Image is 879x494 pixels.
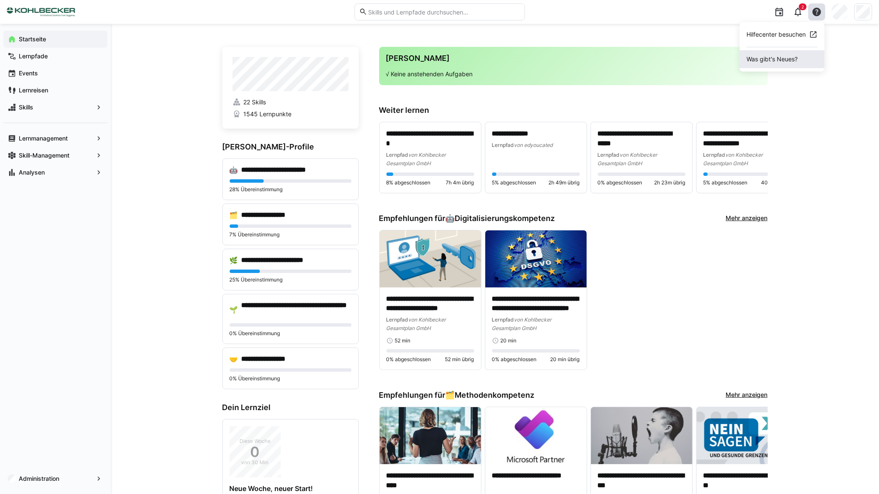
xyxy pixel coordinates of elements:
span: 5% abgeschlossen [492,179,536,186]
p: 7% Übereinstimmung [230,231,352,238]
span: 7h 4m übrig [446,179,474,186]
div: 🗂️ [230,211,238,219]
span: Methodenkompetenz [455,391,535,400]
span: 8% abgeschlossen [386,179,431,186]
span: 40 min übrig [761,179,791,186]
a: Mehr anzeigen [726,214,768,223]
img: image [697,407,798,464]
img: image [485,407,587,464]
span: 2h 23m übrig [654,179,686,186]
h3: Empfehlungen für [379,391,535,400]
p: √ Keine anstehenden Aufgaben [386,70,761,78]
span: von edyoucated [514,142,553,148]
span: von Kohlbecker Gesamtplan GmbH [703,152,763,167]
a: Mehr anzeigen [726,391,768,400]
span: 22 Skills [243,98,266,106]
span: 20 min [501,337,517,344]
span: 2 [801,4,804,9]
span: Lernpfad [703,152,726,158]
span: von Kohlbecker Gesamtplan GmbH [386,316,446,331]
div: Hilfecenter besuchen [746,30,806,39]
span: 0% abgeschlossen [492,356,537,363]
span: 1545 Lernpunkte [243,110,291,118]
span: von Kohlbecker Gesamtplan GmbH [386,152,446,167]
div: 🤖 [230,166,238,174]
span: von Kohlbecker Gesamtplan GmbH [492,316,552,331]
h3: Weiter lernen [379,106,768,115]
span: Lernpfad [598,152,620,158]
h3: Dein Lernziel [222,403,359,412]
span: Lernpfad [386,152,409,158]
div: 🤖 [446,214,555,223]
h3: [PERSON_NAME] [386,54,761,63]
span: 5% abgeschlossen [703,179,748,186]
span: Was gibt's Neues? [740,50,824,68]
img: image [591,407,692,464]
div: 🌱 [230,305,238,314]
span: Lernpfad [386,316,409,323]
span: 20 min übrig [550,356,580,363]
span: von Kohlbecker Gesamtplan GmbH [598,152,657,167]
a: 22 Skills [233,98,349,106]
p: 28% Übereinstimmung [230,186,352,193]
span: 2h 49m übrig [549,179,580,186]
span: 52 min übrig [445,356,474,363]
span: 0% abgeschlossen [386,356,431,363]
img: image [380,407,481,464]
p: 0% Übereinstimmung [230,375,352,382]
span: 52 min [395,337,411,344]
div: 🗂️ [446,391,535,400]
h4: Neue Woche, neuer Start! [230,484,352,493]
div: 🤝 [230,355,238,363]
input: Skills und Lernpfade durchsuchen… [367,8,520,16]
span: Lernpfad [492,316,514,323]
h3: Empfehlungen für [379,214,555,223]
span: Digitalisierungskompetenz [455,214,555,223]
span: Lernpfad [492,142,514,148]
img: image [380,230,481,287]
span: 0% abgeschlossen [598,179,643,186]
img: image [485,230,587,287]
h3: [PERSON_NAME]-Profile [222,142,359,152]
div: 🌿 [230,256,238,264]
p: 25% Übereinstimmung [230,276,352,283]
p: 0% Übereinstimmung [230,330,352,337]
